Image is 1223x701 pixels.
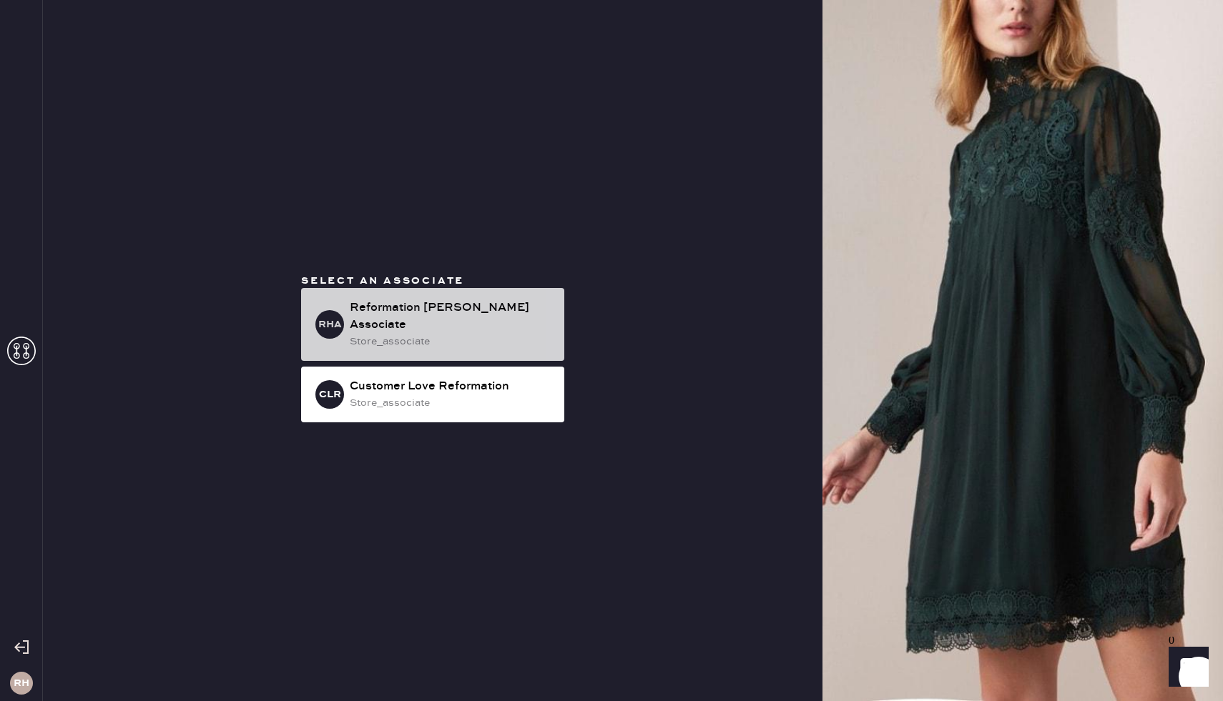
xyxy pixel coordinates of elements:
h3: RHA [318,319,342,329]
div: Customer Love Reformation [350,378,553,395]
h3: CLR [319,389,341,399]
span: Select an associate [301,274,464,287]
div: Reformation [PERSON_NAME] Associate [350,299,553,334]
div: store_associate [350,395,553,411]
div: store_associate [350,334,553,349]
h3: RH [14,678,29,688]
iframe: Front Chat [1155,637,1217,698]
